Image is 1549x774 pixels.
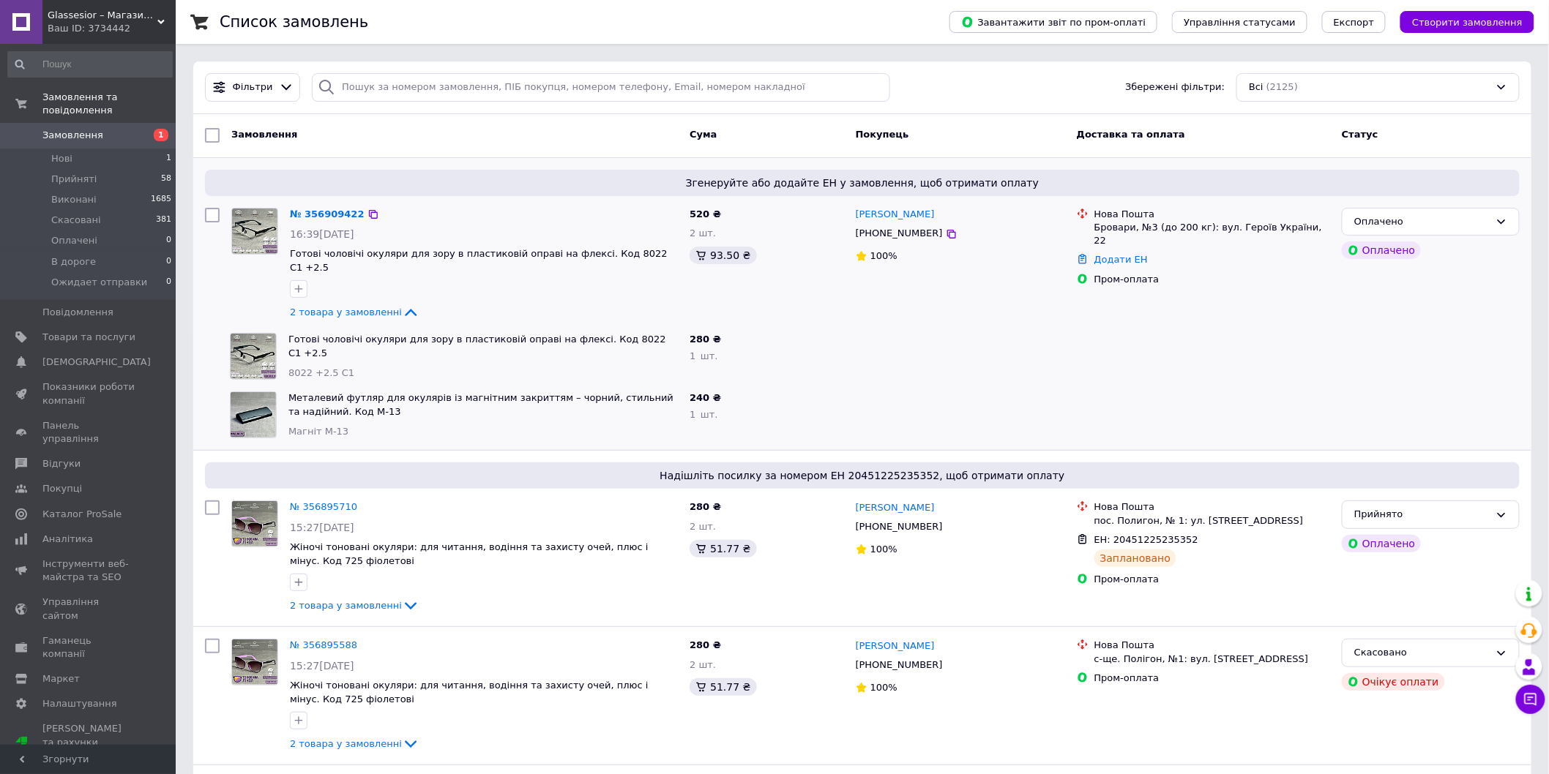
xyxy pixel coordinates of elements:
[1322,11,1386,33] button: Експорт
[290,738,419,749] a: 2 товара у замовленні
[42,508,122,521] span: Каталог ProSale
[166,276,171,289] span: 0
[42,457,81,470] span: Відгуки
[1249,80,1264,94] span: Всі
[1342,535,1421,552] div: Оплачено
[42,697,117,710] span: Налаштування
[288,367,354,378] span: 8022 +2.5 С1
[51,255,96,268] span: В дороге
[7,51,173,78] input: Пошук
[42,482,82,495] span: Покупці
[1094,672,1330,685] div: Пром-оплата
[290,307,419,318] a: 2 товара у замовленні
[690,409,717,420] span: 1 шт.
[870,250,897,261] span: 100%
[290,522,354,533] span: 15:27[DATE]
[42,380,135,407] span: Показники роботи компанії
[1094,221,1330,247] div: Бровари, №3 (до 200 кг): вул. Героїв України, 22
[690,208,721,219] span: 520 ₴
[220,13,368,31] h1: Список замовлень
[231,639,278,685] a: Фото товару
[290,228,354,240] span: 16:39[DATE]
[1125,80,1225,94] span: Збережені фільтри:
[856,639,935,653] a: [PERSON_NAME]
[42,634,135,661] span: Гаманець компанії
[166,255,171,268] span: 0
[690,334,721,345] span: 280 ₴
[690,540,756,557] div: 51.77 ₴
[166,234,171,247] span: 0
[290,738,402,749] span: 2 товара у замовленні
[1266,81,1298,92] span: (2125)
[42,419,135,446] span: Панель управління
[870,682,897,693] span: 100%
[51,152,72,165] span: Нові
[232,639,277,685] img: Фото товару
[290,600,419,611] a: 2 товара у замовленні
[231,392,276,437] img: Фото товару
[690,247,756,264] div: 93.50 ₴
[1094,639,1330,652] div: Нова Пошта
[690,392,721,403] span: 240 ₴
[151,193,171,206] span: 1685
[290,501,357,512] a: № 356895710
[290,541,649,566] a: Жіночі тоновані окуляри: для читання, водіння та захисту очей, плюс і мінус. Код 725 фіолетові
[1184,17,1296,28] span: Управління статусами
[961,15,1146,29] span: Завантажити звіт по пром-оплаті
[856,228,943,238] span: [PHONE_NUMBER]
[1094,254,1148,265] a: Додати ЕН
[48,22,176,35] div: Ваш ID: 3734442
[1094,514,1330,527] div: пос. Полигон, № 1: ул. [STREET_ADDRESS]
[42,129,103,142] span: Замовлення
[51,276,147,289] span: Ожидает отправки
[51,234,97,247] span: Оплачені
[856,129,909,140] span: Покупець
[166,152,171,165] span: 1
[1342,241,1421,259] div: Оплачено
[154,129,168,141] span: 1
[1400,11,1534,33] button: Створити замовлення
[290,208,365,219] a: № 356909422
[290,660,354,672] span: 15:27[DATE]
[690,501,721,512] span: 280 ₴
[48,9,157,22] span: Glassesior – Магазин оптики
[690,521,716,532] span: 2 шт.
[42,595,135,622] span: Управління сайтом
[870,544,897,555] span: 100%
[231,208,278,255] a: Фото товару
[211,176,1514,190] span: Згенеруйте або додайте ЕН у замовлення, щоб отримати оплату
[290,680,649,705] span: Жіночі тоновані окуляри: для читання, водіння та захисту очей, плюс і мінус. Код 725 фіолетові
[51,193,97,206] span: Виконані
[1094,208,1330,221] div: Нова Пошта
[232,501,277,546] img: Фото товару
[1342,673,1445,691] div: Очікує оплати
[288,392,673,417] a: Металевий футляр для окулярів із магнітним закриттям – чорний, стильний та надійний. Код М-13
[231,129,297,140] span: Замовлення
[42,557,135,584] span: Інструменти веб-майстра та SEO
[1516,685,1545,714] button: Чат з покупцем
[233,80,273,94] span: Фільтри
[949,11,1157,33] button: Завантажити звіт по пром-оплаті
[856,501,935,515] a: [PERSON_NAME]
[42,533,93,546] span: Аналітика
[1412,17,1523,28] span: Створити замовлення
[1172,11,1307,33] button: Управління статусами
[51,214,101,227] span: Скасовані
[231,334,276,379] img: Фото товару
[51,173,97,186] span: Прийняті
[211,468,1514,483] span: Надішліть посилку за номером ЕН 20451225235352, щоб отримати оплату
[856,659,943,670] span: [PHONE_NUMBER]
[231,500,278,547] a: Фото товару
[1077,129,1185,140] span: Доставка та оплата
[1094,534,1198,545] span: ЕН: 20451225235352
[290,307,402,318] span: 2 товара у замовленні
[1386,16,1534,27] a: Створити замовлення
[156,214,171,227] span: 381
[290,248,668,273] a: Готові чоловічі окуляри для зору в пластиковій оправі на флексі. Код 8022 С1 +2.5
[1094,500,1330,514] div: Нова Пошта
[1342,129,1378,140] span: Статус
[290,600,402,611] span: 2 товара у замовленні
[1094,549,1177,567] div: Заплановано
